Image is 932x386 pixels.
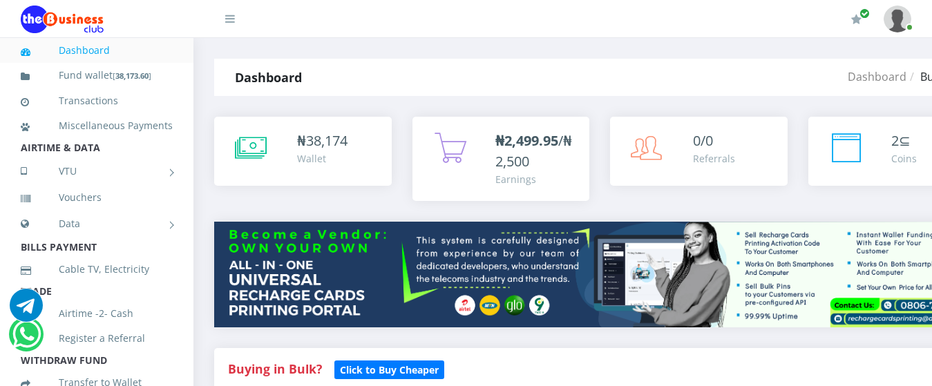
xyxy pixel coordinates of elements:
small: [ ] [113,70,151,81]
strong: Dashboard [235,69,302,86]
span: 0/0 [693,131,713,150]
img: User [884,6,911,32]
a: Fund wallet[38,173.60] [21,59,173,92]
b: 38,173.60 [115,70,149,81]
a: Transactions [21,85,173,117]
a: ₦2,499.95/₦2,500 Earnings [412,117,590,201]
span: 38,174 [306,131,348,150]
a: Chat for support [10,299,43,322]
div: Referrals [693,151,735,166]
div: ₦ [297,131,348,151]
a: Airtime -2- Cash [21,298,173,329]
a: Data [21,206,173,241]
a: Chat for support [12,328,41,351]
a: Register a Referral [21,322,173,354]
span: 2 [891,131,899,150]
a: VTU [21,154,173,189]
div: ⊆ [891,131,917,151]
b: Click to Buy Cheaper [340,363,439,376]
div: Earnings [495,172,576,186]
strong: Buying in Bulk? [228,360,322,377]
div: Wallet [297,151,348,166]
a: ₦38,174 Wallet [214,117,392,186]
a: Click to Buy Cheaper [334,360,444,377]
a: 0/0 Referrals [610,117,788,186]
a: Cable TV, Electricity [21,253,173,285]
a: Dashboard [848,69,906,84]
a: Miscellaneous Payments [21,110,173,142]
a: Vouchers [21,182,173,213]
b: ₦2,499.95 [495,131,558,150]
div: Coins [891,151,917,166]
i: Renew/Upgrade Subscription [851,14,862,25]
a: Dashboard [21,35,173,66]
img: Logo [21,6,104,33]
span: Renew/Upgrade Subscription [859,8,870,19]
span: /₦2,500 [495,131,572,171]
